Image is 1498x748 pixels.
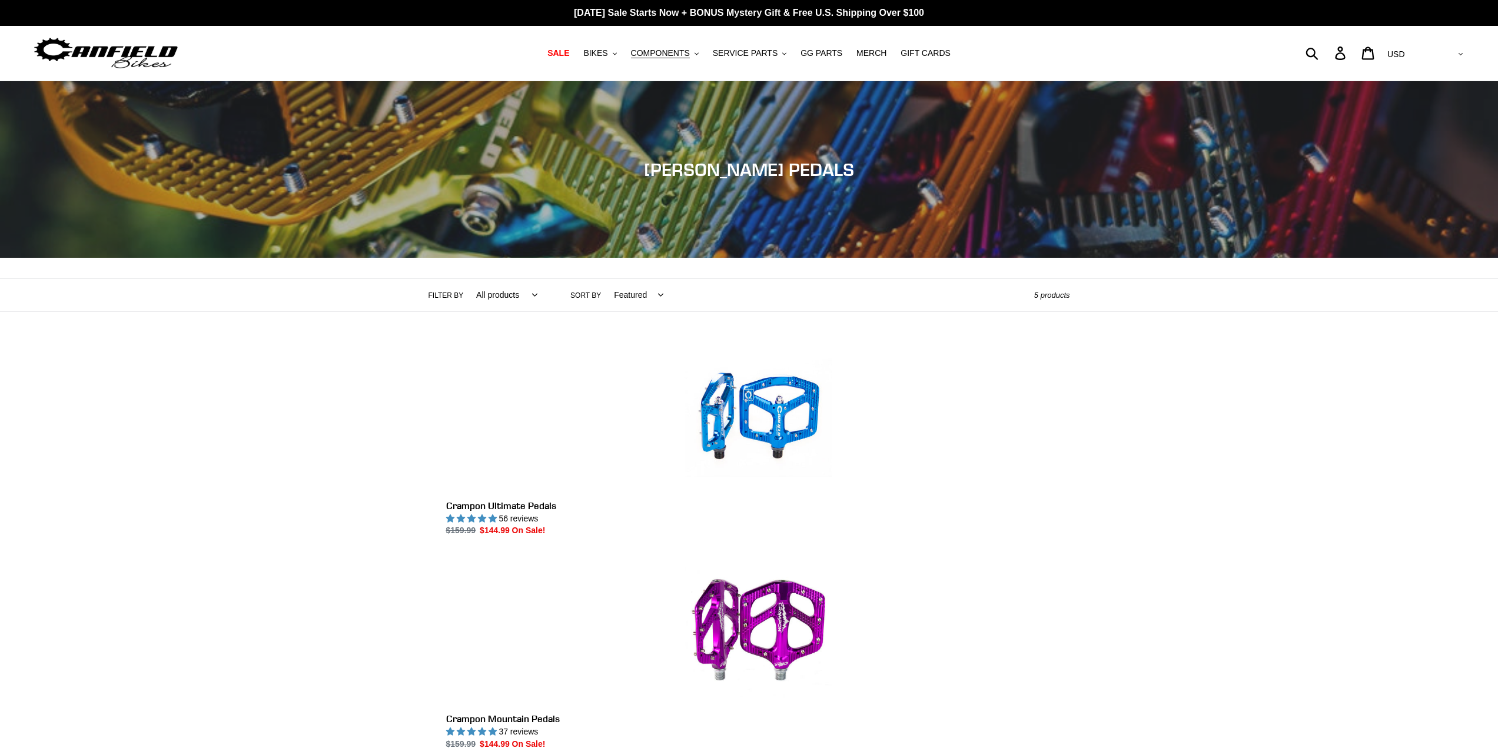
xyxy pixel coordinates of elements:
[32,35,180,72] img: Canfield Bikes
[713,48,778,58] span: SERVICE PARTS
[895,45,956,61] a: GIFT CARDS
[625,45,705,61] button: COMPONENTS
[429,290,464,301] label: Filter by
[570,290,601,301] label: Sort by
[795,45,848,61] a: GG PARTS
[801,48,842,58] span: GG PARTS
[1034,291,1070,300] span: 5 products
[542,45,575,61] a: SALE
[547,48,569,58] span: SALE
[644,159,854,180] span: [PERSON_NAME] PEDALS
[583,48,607,58] span: BIKES
[851,45,892,61] a: MERCH
[631,48,690,58] span: COMPONENTS
[901,48,951,58] span: GIFT CARDS
[856,48,886,58] span: MERCH
[577,45,622,61] button: BIKES
[1312,40,1342,66] input: Search
[707,45,792,61] button: SERVICE PARTS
